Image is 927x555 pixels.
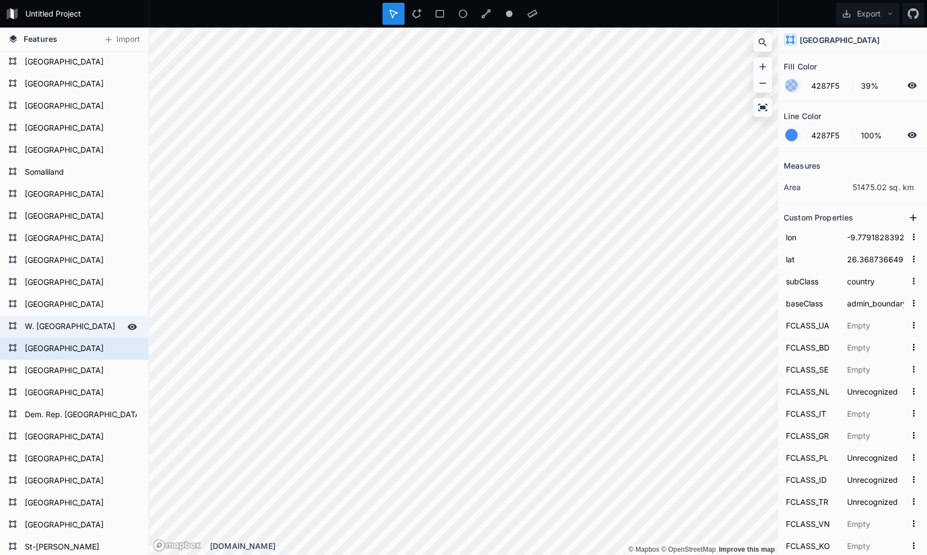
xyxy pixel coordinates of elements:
a: Mapbox [628,546,659,553]
input: Empty [845,229,906,245]
input: Name [784,361,839,378]
a: Mapbox logo [153,539,201,552]
h4: [GEOGRAPHIC_DATA] [800,34,880,46]
a: OpenStreetMap [661,546,716,553]
input: Name [784,471,839,488]
input: Empty [845,273,906,289]
input: Empty [845,537,906,554]
input: Empty [845,295,906,311]
input: Empty [845,405,906,422]
span: Features [24,33,57,45]
input: Name [784,515,839,532]
dd: 51475.02 sq. km [853,181,921,193]
input: Name [784,339,839,355]
input: Name [784,251,839,267]
input: Name [784,405,839,422]
button: Import [98,31,145,49]
a: Map feedback [719,546,775,553]
input: Empty [845,449,906,466]
input: Name [784,295,839,311]
h2: Line Color [784,107,821,125]
input: Name [784,537,839,554]
input: Name [784,273,839,289]
input: Empty [845,493,906,510]
h2: Custom Properties [784,209,853,226]
input: Name [784,229,839,245]
div: [DOMAIN_NAME] [210,540,778,552]
input: Name [784,317,839,333]
input: Name [784,427,839,444]
input: Empty [845,317,906,333]
h2: Measures [784,157,821,174]
input: Empty [845,471,906,488]
input: Empty [845,361,906,378]
input: Empty [845,339,906,355]
input: Empty [845,383,906,400]
input: Name [784,493,839,510]
button: Export [836,3,899,25]
input: Empty [845,515,906,532]
input: Name [784,383,839,400]
dt: area [784,181,853,193]
input: Empty [845,251,906,267]
h2: Fill Color [784,58,817,75]
input: Empty [845,427,906,444]
input: Name [784,449,839,466]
